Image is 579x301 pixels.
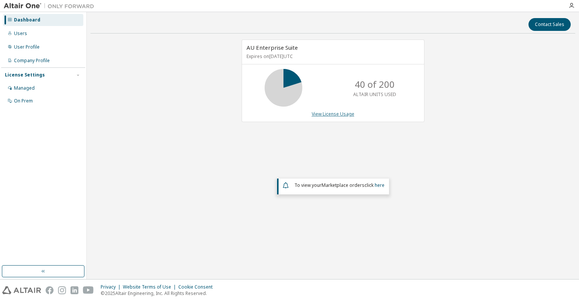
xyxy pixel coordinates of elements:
div: User Profile [14,44,40,50]
div: Dashboard [14,17,40,23]
p: ALTAIR UNITS USED [353,91,396,98]
div: Managed [14,85,35,91]
button: Contact Sales [528,18,571,31]
img: instagram.svg [58,286,66,294]
img: altair_logo.svg [2,286,41,294]
p: Expires on [DATE] UTC [247,53,418,60]
div: License Settings [5,72,45,78]
a: View License Usage [312,111,354,117]
em: Marketplace orders [322,182,365,188]
div: Company Profile [14,58,50,64]
a: here [375,182,384,188]
span: AU Enterprise Suite [247,44,298,51]
img: Altair One [4,2,98,10]
img: youtube.svg [83,286,94,294]
div: Privacy [101,284,123,290]
span: To view your click [294,182,384,188]
div: On Prem [14,98,33,104]
img: facebook.svg [46,286,54,294]
div: Cookie Consent [178,284,217,290]
div: Users [14,31,27,37]
p: © 2025 Altair Engineering, Inc. All Rights Reserved. [101,290,217,296]
p: 40 of 200 [355,78,395,91]
div: Website Terms of Use [123,284,178,290]
img: linkedin.svg [70,286,78,294]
